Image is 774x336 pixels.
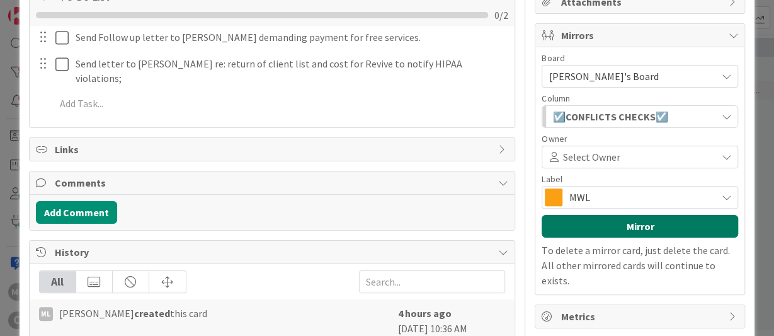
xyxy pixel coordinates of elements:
[542,175,562,183] span: Label
[55,245,492,260] span: History
[542,215,738,238] button: Mirror
[55,142,492,157] span: Links
[552,108,668,125] span: ☑️CONFLICTS CHECKS☑️
[398,307,452,320] b: 4 hours ago
[40,271,76,293] div: All
[542,54,564,62] span: Board
[76,57,506,85] p: Send letter to [PERSON_NAME] re: return of client list and cost for Revive to notify HIPAA violat...
[494,8,508,23] span: 0 / 2
[542,243,738,288] p: To delete a mirror card, just delete the card. All other mirrored cards will continue to exists.
[569,188,710,206] span: MWL
[134,307,170,320] b: created
[59,306,207,321] span: [PERSON_NAME] this card
[398,306,505,336] div: [DATE] 10:36 AM
[39,307,53,321] div: ML
[562,149,620,165] span: Select Owner
[76,30,506,45] p: Send Follow up letter to [PERSON_NAME] demanding payment for free services.
[561,28,722,43] span: Mirrors
[542,105,738,128] button: ☑️CONFLICTS CHECKS☑️
[542,134,567,143] span: Owner
[55,175,492,190] span: Comments
[549,70,658,83] span: [PERSON_NAME]'s Board
[359,270,505,293] input: Search...
[542,94,569,103] span: Column
[36,201,117,224] button: Add Comment
[561,309,722,324] span: Metrics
